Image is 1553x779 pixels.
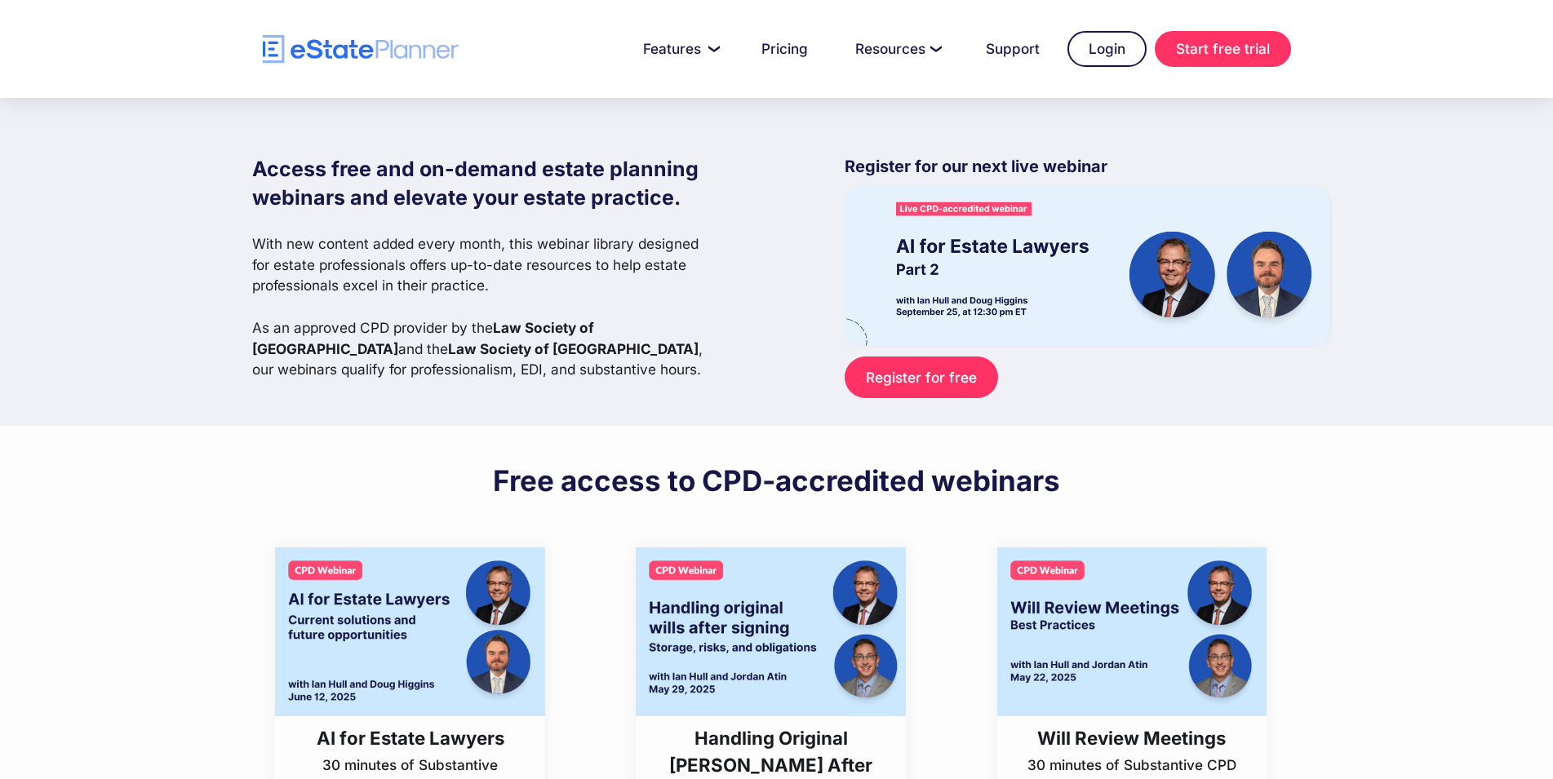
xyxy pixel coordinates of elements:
[1155,31,1291,67] a: Start free trial
[845,186,1329,345] img: eState Academy webinar
[252,319,594,357] strong: Law Society of [GEOGRAPHIC_DATA]
[493,463,1060,498] h2: Free access to CPD-accredited webinars
[966,33,1059,65] a: Support
[1067,31,1147,67] a: Login
[252,233,716,380] p: With new content added every month, this webinar library designed for estate professionals offers...
[845,155,1329,186] p: Register for our next live webinar
[252,155,716,212] h1: Access free and on-demand estate planning webinars and elevate your estate practice.
[448,340,699,357] strong: Law Society of [GEOGRAPHIC_DATA]
[845,356,997,398] a: Register for free
[263,35,459,64] a: home
[298,724,523,751] h3: AI for Estate Lawyers
[836,33,958,65] a: Resources
[623,33,734,65] a: Features
[1019,724,1245,751] h3: Will Review Meetings
[742,33,828,65] a: Pricing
